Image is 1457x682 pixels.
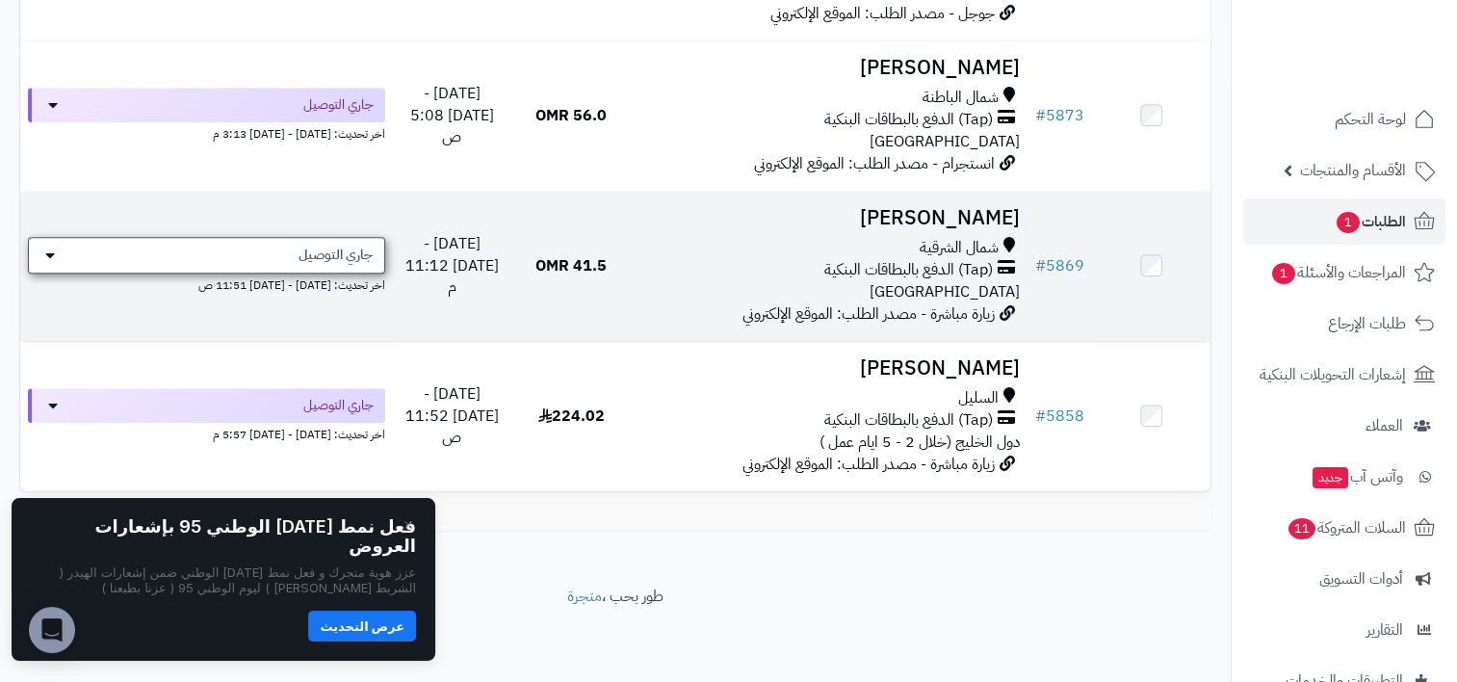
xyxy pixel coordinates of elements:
span: السلات المتروكة [1287,514,1406,541]
span: شمال الشرقية [919,237,998,259]
span: 41.5 OMR [535,254,607,277]
span: [DATE] - [DATE] 5:08 ص [410,82,494,149]
span: طلبات الإرجاع [1328,310,1406,337]
span: زيارة مباشرة - مصدر الطلب: الموقع الإلكتروني [742,453,994,476]
span: # [1034,254,1045,277]
span: جاري التوصيل [299,246,373,265]
a: #5858 [1034,405,1083,428]
a: لوحة التحكم [1243,96,1445,143]
a: #5869 [1034,254,1083,277]
span: أدوات التسويق [1319,565,1403,592]
div: عرض 1 إلى 13 من 13 (1 صفحات) [5,509,615,531]
span: 1 [1337,212,1360,233]
div: اخر تحديث: [DATE] - [DATE] 5:57 م [28,423,385,443]
span: 56.0 OMR [535,104,607,127]
a: السلات المتروكة11 [1243,505,1445,551]
h3: [PERSON_NAME] [638,207,1020,229]
h3: [PERSON_NAME] [638,357,1020,380]
span: الطلبات [1335,208,1406,235]
span: لوحة التحكم [1335,106,1406,133]
a: العملاء [1243,403,1445,449]
span: [GEOGRAPHIC_DATA] [869,130,1019,153]
span: شمال الباطنة [922,87,998,109]
h3: [PERSON_NAME] [638,57,1020,79]
p: عزز هوية متجرك و فعل نمط [DATE] الوطني ضمن إشعارات الهيدر ( الشريط [PERSON_NAME] ) ليوم الوطني 95... [31,564,416,596]
a: #5873 [1034,104,1083,127]
span: انستجرام - مصدر الطلب: الموقع الإلكتروني [753,152,994,175]
a: التقارير [1243,607,1445,653]
a: الطلبات1 [1243,198,1445,245]
a: أدوات التسويق [1243,556,1445,602]
span: جاري التوصيل [303,95,374,115]
button: عرض التحديث [308,611,416,642]
span: 1 [1272,263,1295,284]
span: التقارير [1366,616,1403,643]
span: # [1034,405,1045,428]
a: طلبات الإرجاع [1243,301,1445,347]
span: # [1034,104,1045,127]
span: إشعارات التحويلات البنكية [1260,361,1406,388]
div: اخر تحديث: [DATE] - [DATE] 3:13 م [28,122,385,143]
span: 224.02 [538,405,605,428]
div: اخر تحديث: [DATE] - [DATE] 11:51 ص [28,274,385,294]
div: Open Intercom Messenger [29,607,75,653]
span: السليل [957,387,998,409]
a: إشعارات التحويلات البنكية [1243,352,1445,398]
span: جاري التوصيل [303,396,374,415]
span: [DATE] - [DATE] 11:52 ص [405,382,499,450]
span: [DATE] - [DATE] 11:12 م [405,232,499,300]
span: العملاء [1366,412,1403,439]
span: (Tap) الدفع بالبطاقات البنكية [823,259,992,281]
span: الأقسام والمنتجات [1300,157,1406,184]
span: جديد [1313,467,1348,488]
span: 11 [1288,518,1315,539]
span: جوجل - مصدر الطلب: الموقع الإلكتروني [769,2,994,25]
span: زيارة مباشرة - مصدر الطلب: الموقع الإلكتروني [742,302,994,326]
a: المراجعات والأسئلة1 [1243,249,1445,296]
h2: فعل نمط [DATE] الوطني 95 بإشعارات العروض [31,517,416,557]
span: المراجعات والأسئلة [1270,259,1406,286]
span: وآتس آب [1311,463,1403,490]
span: (Tap) الدفع بالبطاقات البنكية [823,409,992,432]
span: (Tap) الدفع بالبطاقات البنكية [823,109,992,131]
a: وآتس آبجديد [1243,454,1445,500]
span: دول الخليج (خلال 2 - 5 ايام عمل ) [819,431,1019,454]
a: متجرة [567,585,602,608]
span: [GEOGRAPHIC_DATA] [869,280,1019,303]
